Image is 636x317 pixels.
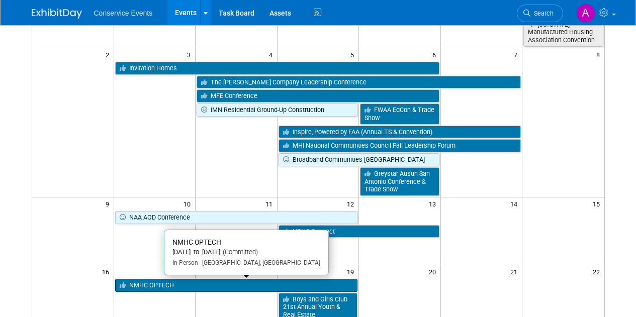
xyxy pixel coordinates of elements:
[428,265,440,278] span: 20
[32,9,82,19] img: ExhibitDay
[105,197,114,210] span: 9
[172,238,221,246] span: NMHC OPTECH
[360,103,439,124] a: FWAA EdCon & Trade Show
[264,197,277,210] span: 11
[592,265,604,278] span: 22
[186,48,195,61] span: 3
[105,48,114,61] span: 2
[349,48,358,61] span: 5
[517,5,563,22] a: Search
[172,248,320,257] div: [DATE] to [DATE]
[428,197,440,210] span: 13
[279,153,439,166] a: Broadband Communities [GEOGRAPHIC_DATA]
[183,197,195,210] span: 10
[279,126,521,139] a: Inspire, Powered by FAA (Annual TS & Convention)
[523,18,603,47] a: [US_STATE] Manufactured Housing Association Convention
[595,48,604,61] span: 8
[115,211,358,224] a: NAA AOD Conference
[592,197,604,210] span: 15
[346,265,358,278] span: 19
[509,265,522,278] span: 21
[279,139,521,152] a: MHI National Communities Council Fall Leadership Forum
[220,248,258,256] span: (Committed)
[198,259,320,266] span: [GEOGRAPHIC_DATA], [GEOGRAPHIC_DATA]
[94,9,153,17] span: Conservice Events
[115,279,358,292] a: NMHC OPTECH
[509,197,522,210] span: 14
[576,4,595,23] img: Amanda Terrano
[346,197,358,210] span: 12
[360,167,439,196] a: Greystar Austin-San Antonio Conference & Trade Show
[513,48,522,61] span: 7
[431,48,440,61] span: 6
[268,48,277,61] span: 4
[279,225,439,238] a: NRHC Connect
[172,259,198,266] span: In-Person
[115,62,439,75] a: Invitation Homes
[101,265,114,278] span: 16
[197,103,357,117] a: IMN Residential Ground-Up Construction
[197,76,521,89] a: The [PERSON_NAME] Company Leadership Conference
[197,89,439,102] a: MFE Conference
[530,10,554,17] span: Search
